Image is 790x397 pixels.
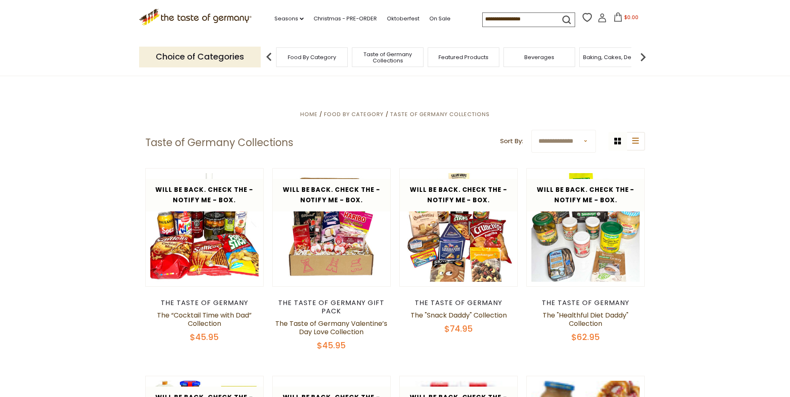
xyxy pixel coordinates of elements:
a: The Taste of Germany Valentine’s Day Love Collection [275,319,387,337]
a: The "Healthful Diet Daddy" Collection [543,310,628,328]
img: next arrow [635,49,651,65]
span: $45.95 [190,331,219,343]
span: $62.95 [571,331,600,343]
img: The Taste of Germany Valentine’s Day Love Collection [273,169,391,286]
a: Taste of Germany Collections [390,110,490,118]
div: The Taste of Germany Gift Pack [272,299,391,315]
img: previous arrow [261,49,277,65]
a: Seasons [274,14,304,23]
a: Home [300,110,318,118]
h1: Taste of Germany Collections [145,136,293,149]
span: $0.00 [624,14,638,21]
a: Taste of Germany Collections [354,51,421,64]
a: Baking, Cakes, Desserts [583,54,648,60]
a: The “Cocktail Time with Dad” Collection [157,310,252,328]
img: The “Cocktail Time with Dad” Collection [146,169,264,286]
a: Featured Products [439,54,488,60]
button: $0.00 [608,12,644,25]
a: Oktoberfest [387,14,419,23]
p: Choice of Categories [139,47,261,67]
a: Christmas - PRE-ORDER [314,14,377,23]
a: Food By Category [288,54,336,60]
a: On Sale [429,14,451,23]
div: The Taste of Germany [145,299,264,307]
img: The "Snack Daddy" Collection [400,169,518,286]
img: The "Healthful Diet Daddy" Collection [527,169,645,286]
a: The "Snack Daddy" Collection [411,310,507,320]
div: The Taste of Germany [399,299,518,307]
span: $74.95 [444,323,473,335]
label: Sort By: [500,136,523,146]
div: The Taste of Germany [526,299,645,307]
span: $45.95 [317,340,346,351]
a: Beverages [524,54,554,60]
a: Food By Category [324,110,384,118]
